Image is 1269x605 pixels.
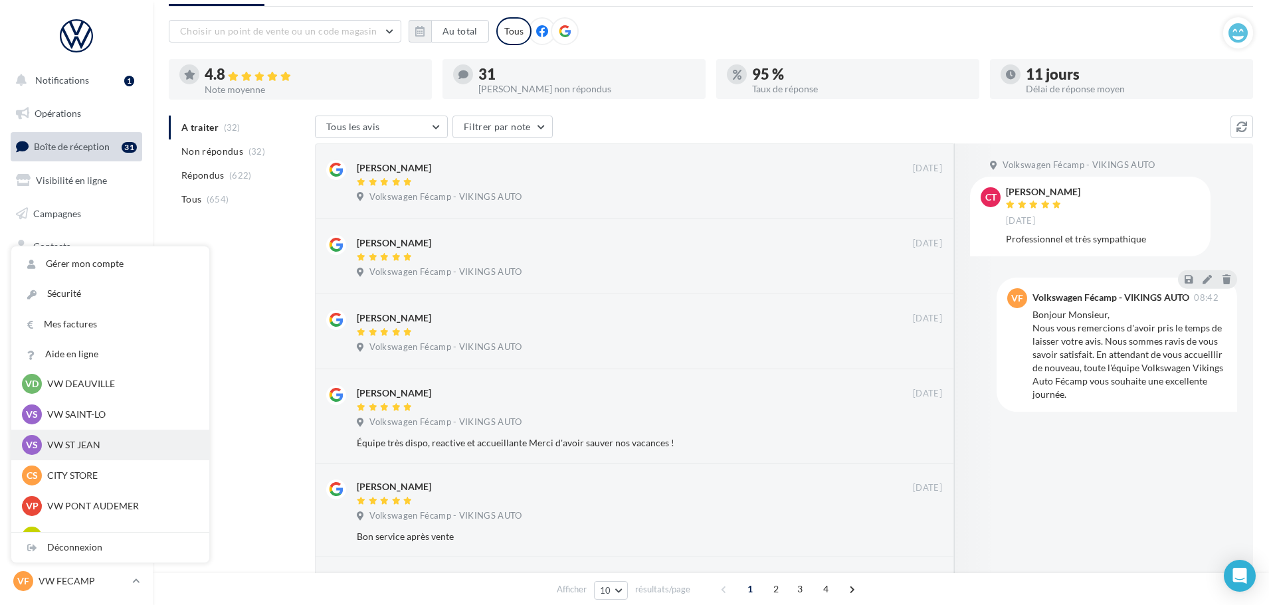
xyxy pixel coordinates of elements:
[11,249,209,279] a: Gérer mon compte
[26,408,38,421] span: VS
[913,482,942,494] span: [DATE]
[1026,67,1242,82] div: 11 jours
[452,116,553,138] button: Filtrer par note
[205,85,421,94] div: Note moyenne
[11,568,142,594] a: VF VW FECAMP
[600,585,611,596] span: 10
[229,170,252,181] span: (622)
[557,583,587,596] span: Afficher
[207,194,229,205] span: (654)
[26,438,38,452] span: VS
[369,341,522,353] span: Volkswagen Fécamp - VIKINGS AUTO
[357,311,431,325] div: [PERSON_NAME]
[789,578,811,600] span: 3
[1006,232,1200,246] div: Professionnel et très sympathique
[36,175,107,186] span: Visibilité en ligne
[752,84,969,94] div: Taux de réponse
[369,266,522,278] span: Volkswagen Fécamp - VIKINGS AUTO
[8,132,145,161] a: Boîte de réception31
[8,376,145,415] a: Campagnes DataOnDemand
[1194,294,1219,302] span: 08:42
[1003,159,1155,171] span: Volkswagen Fécamp - VIKINGS AUTO
[326,121,380,132] span: Tous les avis
[26,499,39,513] span: VP
[409,20,489,43] button: Au total
[47,408,193,421] p: VW SAINT-LO
[8,299,145,327] a: Calendrier
[35,74,89,86] span: Notifications
[357,530,856,543] div: Bon service après vente
[35,108,81,119] span: Opérations
[1006,187,1080,197] div: [PERSON_NAME]
[431,20,489,43] button: Au total
[181,169,225,182] span: Répondus
[47,469,193,482] p: CITY STORE
[27,530,38,543] span: VL
[47,438,193,452] p: VW ST JEAN
[594,581,628,600] button: 10
[47,499,193,513] p: VW PONT AUDEMER
[357,436,856,450] div: Équipe très dispo, reactive et accueillante Merci d'avoir sauver nos vacances !
[357,161,431,175] div: [PERSON_NAME]
[8,100,145,128] a: Opérations
[8,167,145,195] a: Visibilité en ligne
[47,377,193,390] p: VW DEAUVILLE
[34,141,110,152] span: Boîte de réception
[1006,215,1035,227] span: [DATE]
[752,67,969,82] div: 95 %
[1224,560,1256,592] div: Open Intercom Messenger
[11,309,209,339] a: Mes factures
[913,313,942,325] span: [DATE]
[985,191,997,204] span: cT
[11,339,209,369] a: Aide en ligne
[1032,308,1226,401] div: Bonjour Monsieur, Nous vous remercions d'avoir pris le temps de laisser votre avis. Nous sommes r...
[181,193,201,206] span: Tous
[357,236,431,250] div: [PERSON_NAME]
[1011,292,1023,305] span: VF
[181,145,243,158] span: Non répondus
[25,377,39,390] span: VD
[39,574,127,588] p: VW FECAMP
[765,578,787,600] span: 2
[357,480,431,493] div: [PERSON_NAME]
[8,66,140,94] button: Notifications 1
[913,163,942,175] span: [DATE]
[248,146,265,157] span: (32)
[8,331,145,371] a: PLV et print personnalisable
[8,232,145,260] a: Contacts
[205,67,421,82] div: 4.8
[739,578,761,600] span: 1
[913,238,942,250] span: [DATE]
[496,17,532,45] div: Tous
[47,530,193,543] p: VW LISIEUX
[124,76,134,86] div: 1
[357,387,431,400] div: [PERSON_NAME]
[1032,293,1189,302] div: Volkswagen Fécamp - VIKINGS AUTO
[635,583,690,596] span: résultats/page
[17,574,29,588] span: VF
[815,578,836,600] span: 4
[33,240,70,252] span: Contacts
[1026,84,1242,94] div: Délai de réponse moyen
[8,266,145,294] a: Médiathèque
[180,25,377,37] span: Choisir un point de vente ou un code magasin
[27,469,38,482] span: CS
[8,200,145,228] a: Campagnes
[315,116,448,138] button: Tous les avis
[11,533,209,562] div: Déconnexion
[478,84,695,94] div: [PERSON_NAME] non répondus
[122,142,137,153] div: 31
[369,510,522,522] span: Volkswagen Fécamp - VIKINGS AUTO
[369,416,522,428] span: Volkswagen Fécamp - VIKINGS AUTO
[169,20,401,43] button: Choisir un point de vente ou un code magasin
[33,207,81,218] span: Campagnes
[369,191,522,203] span: Volkswagen Fécamp - VIKINGS AUTO
[11,279,209,309] a: Sécurité
[478,67,695,82] div: 31
[913,388,942,400] span: [DATE]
